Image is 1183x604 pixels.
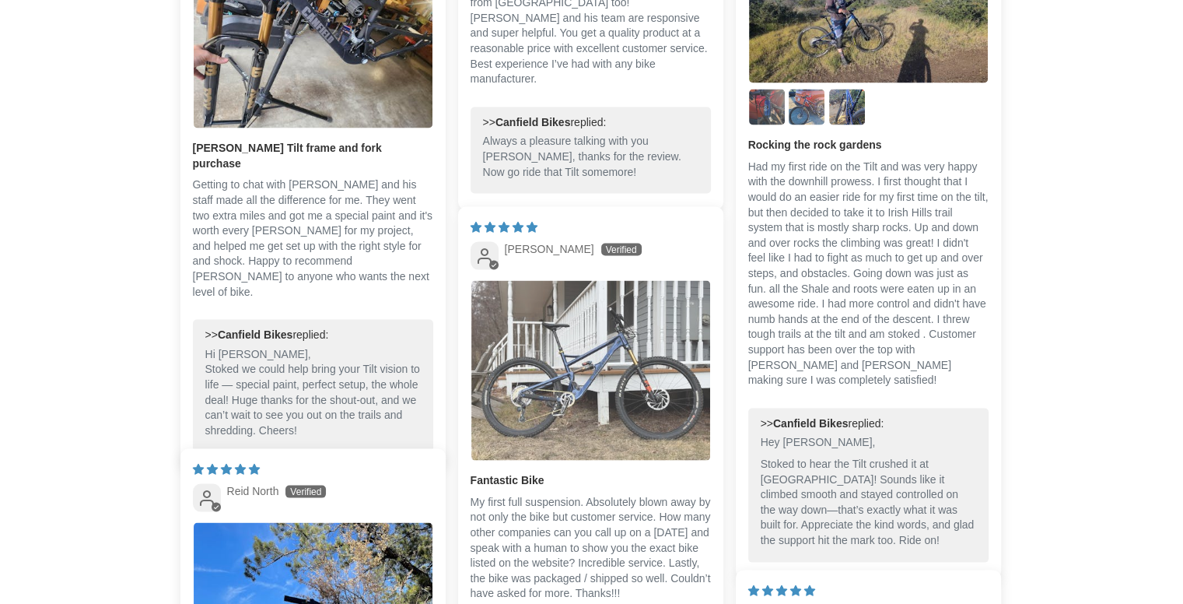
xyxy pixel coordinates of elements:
a: Link to user picture 4 [828,89,866,126]
span: 5 star review [471,221,537,234]
img: User picture [471,281,710,460]
div: >> replied: [483,115,698,131]
p: Getting to chat with [PERSON_NAME] and his staff made all the difference for me. They went two ex... [193,177,433,300]
p: Hey [PERSON_NAME], [761,435,976,451]
b: Canfield Bikes [495,116,570,128]
a: Link to user picture 3 [788,89,825,126]
p: Hi [PERSON_NAME], Stoked we could help bring your Tilt vision to life — special paint, perfect se... [205,347,421,439]
span: Reid North [227,485,279,497]
b: Canfield Bikes [773,417,848,430]
span: 5 star review [748,585,815,597]
img: User picture [829,90,865,125]
b: Fantastic Bike [471,473,711,489]
div: >> replied: [205,328,421,343]
span: [PERSON_NAME] [505,243,594,255]
p: Had my first ride on the Tilt and was very happy with the downhill prowess. I first thought that ... [748,160,989,388]
img: User picture [749,90,785,125]
div: >> replied: [761,416,976,432]
a: Link to user picture 2 [748,89,786,126]
b: [PERSON_NAME] Tilt frame and fork purchase [193,141,433,171]
a: Link to user picture 1 [471,280,711,461]
p: Always a pleasure talking with you [PERSON_NAME], thanks for the review. Now go ride that Tilt so... [483,134,698,180]
img: User picture [789,90,824,125]
span: 5 star review [193,463,260,476]
p: My first full suspension. Absolutely blown away by not only the bike but customer service. How ma... [471,495,711,602]
b: Canfield Bikes [218,328,292,341]
p: Stoked to hear the Tilt crushed it at [GEOGRAPHIC_DATA]! Sounds like it climbed smooth and stayed... [761,457,976,549]
b: Rocking the rock gardens [748,138,989,153]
